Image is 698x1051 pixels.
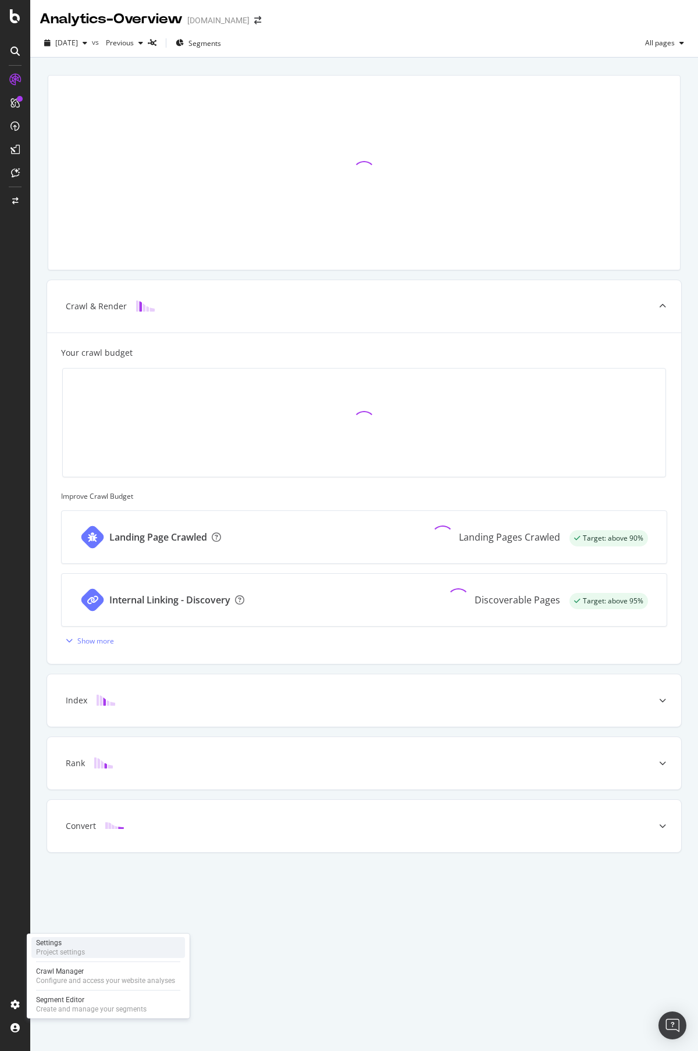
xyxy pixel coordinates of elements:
[640,38,675,48] span: All pages
[109,531,207,544] div: Landing Page Crawled
[475,594,560,607] div: Discoverable Pages
[101,38,134,48] span: Previous
[36,995,147,1004] div: Segment Editor
[61,573,667,627] a: Internal Linking - DiscoveryDiscoverable Pagessuccess label
[188,38,221,48] span: Segments
[187,15,250,26] div: [DOMAIN_NAME]
[569,530,648,546] div: success label
[31,966,185,986] a: Crawl ManagerConfigure and access your website analyses
[31,994,185,1015] a: Segment EditorCreate and manage your segments
[36,967,175,976] div: Crawl Manager
[583,598,643,605] span: Target: above 95%
[254,16,261,24] div: arrow-right-arrow-left
[66,820,96,832] div: Convert
[92,37,101,47] span: vs
[40,34,92,52] button: [DATE]
[61,491,667,501] div: Improve Crawl Budget
[36,976,175,985] div: Configure and access your website analyses
[36,948,85,957] div: Project settings
[36,1004,147,1014] div: Create and manage your segments
[94,757,113,768] img: block-icon
[36,938,85,948] div: Settings
[101,34,148,52] button: Previous
[61,510,667,564] a: Landing Page CrawledLanding Pages Crawledsuccess label
[459,531,560,544] div: Landing Pages Crawled
[658,1011,686,1039] div: Open Intercom Messenger
[640,34,689,52] button: All pages
[105,820,124,831] img: block-icon
[66,757,85,769] div: Rank
[136,301,155,312] img: block-icon
[77,636,114,646] div: Show more
[66,301,127,312] div: Crawl & Render
[66,695,87,706] div: Index
[40,9,183,29] div: Analytics - Overview
[97,695,115,706] img: block-icon
[109,594,230,607] div: Internal Linking - Discovery
[583,535,643,542] span: Target: above 90%
[569,593,648,609] div: success label
[61,347,133,359] div: Your crawl budget
[171,34,226,52] button: Segments
[55,38,78,48] span: 2025 Sep. 30th
[61,631,114,650] button: Show more
[31,937,185,958] a: SettingsProject settings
